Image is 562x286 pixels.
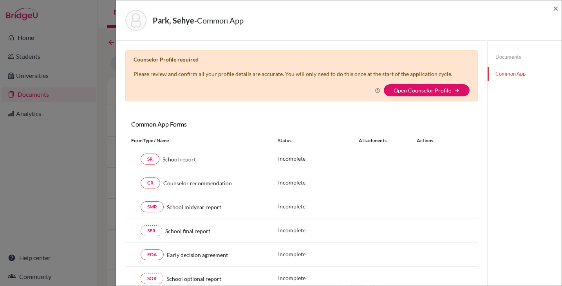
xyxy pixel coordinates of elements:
[141,273,163,284] a: SOR
[278,154,359,163] p: Incomplete
[165,227,210,235] span: School final report
[141,177,160,188] a: CR
[488,67,562,81] a: Common App
[278,137,359,144] div: Status
[153,16,194,25] strong: Park, Sehye
[167,203,221,211] span: School midyear report
[278,250,359,258] p: Incomplete
[163,179,232,187] span: Counselor recommendation
[359,137,407,144] div: Attachments
[553,4,558,13] button: Close
[488,50,562,64] a: Documents
[394,87,451,94] a: Open Counselor Profile
[125,137,272,144] div: Form Type / Name
[384,84,470,96] button: Open Counselor Profilearrow_forward
[407,137,456,144] div: Actions
[134,56,199,63] b: Counselor Profile required
[125,120,302,128] h6: Common App Forms
[141,201,164,212] a: SMR
[134,70,452,78] p: Please review and confirm all your profile details are accurate. You will only need to do this on...
[163,155,196,163] span: School report
[553,2,558,14] span: ×
[141,249,164,260] a: EDA
[141,154,159,165] a: SR
[278,226,359,234] p: Incomplete
[278,274,359,282] p: Incomplete
[278,178,359,186] p: Incomplete
[141,225,162,236] a: SFR
[278,202,359,210] p: Incomplete
[167,251,228,259] span: Early decision agreement
[166,275,221,283] span: School optional report
[194,16,244,25] span: - Common App
[454,88,460,93] i: arrow_forward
